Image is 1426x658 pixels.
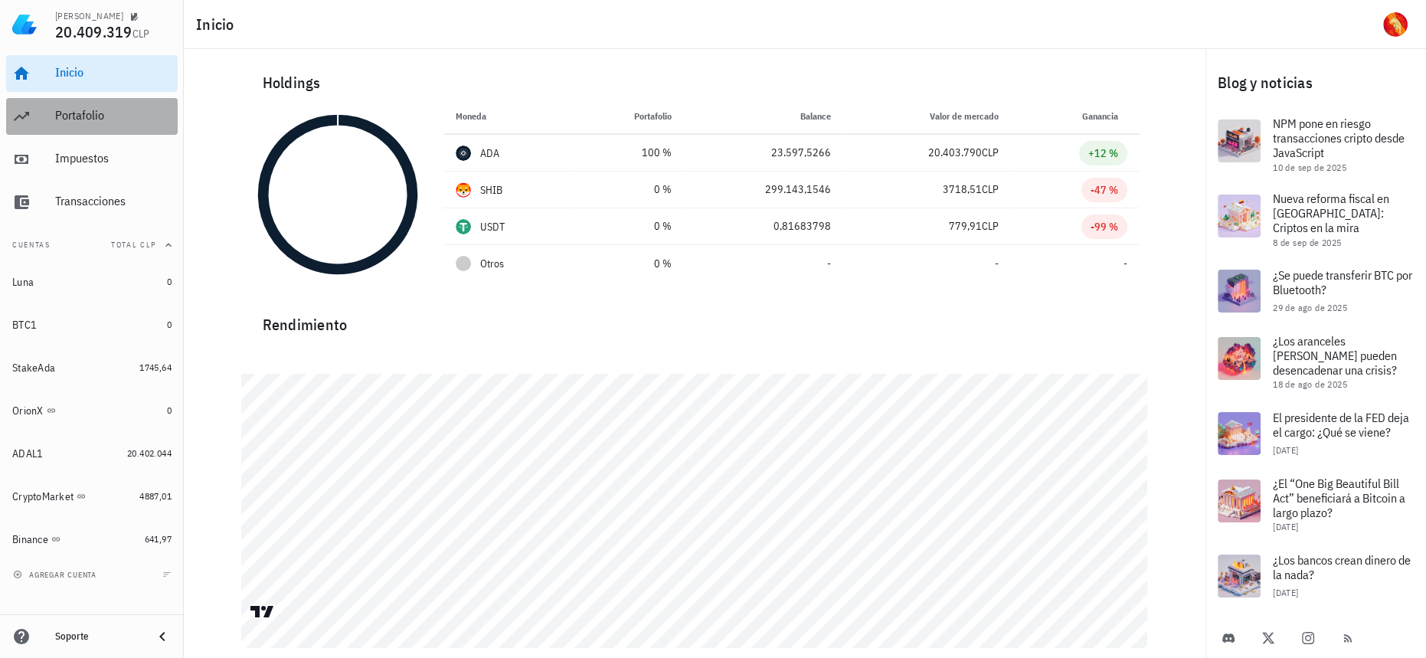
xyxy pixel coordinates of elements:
[250,300,1140,337] div: Rendimiento
[127,447,172,459] span: 20.402.044
[111,240,156,250] span: Total CLP
[949,219,982,233] span: 779,91
[982,146,999,159] span: CLP
[1273,333,1397,378] span: ¿Los aranceles [PERSON_NAME] pueden desencadenar una crisis?
[1273,410,1409,440] span: El presidente de la FED deja el cargo: ¿Qué se viene?
[145,533,172,545] span: 641,97
[696,145,831,161] div: 23.597,5266
[1091,219,1118,234] div: -99 %
[55,194,172,208] div: Transacciones
[250,58,1140,107] div: Holdings
[1273,552,1411,582] span: ¿Los bancos crean dinero de la nada?
[480,219,505,234] div: USDT
[6,521,178,558] a: Binance 641,97
[480,146,500,161] div: ADA
[456,182,471,198] div: SHIB-icon
[12,276,34,289] div: Luna
[696,182,831,198] div: 299.143,1546
[132,27,150,41] span: CLP
[982,219,999,233] span: CLP
[928,146,982,159] span: 20.403.790
[6,227,178,264] button: CuentasTotal CLP
[1088,146,1118,161] div: +12 %
[9,567,103,582] button: agregar cuenta
[6,478,178,515] a: CryptoMarket 4887,01
[587,256,672,272] div: 0 %
[982,182,999,196] span: CLP
[587,182,672,198] div: 0 %
[196,12,240,37] h1: Inicio
[6,306,178,343] a: BTC1 0
[249,604,276,619] a: Charting by TradingView
[1082,110,1127,122] span: Ganancia
[6,98,178,135] a: Portafolio
[1273,476,1405,520] span: ¿El “One Big Beautiful Bill Act” beneficiará a Bitcoin a largo plazo?
[480,256,504,272] span: Otros
[55,630,141,643] div: Soporte
[6,184,178,221] a: Transacciones
[1273,116,1405,160] span: NPM pone en riesgo transacciones cripto desde JavaScript
[6,435,178,472] a: ADAL1 20.402.044
[443,98,574,135] th: Moneda
[1273,191,1389,235] span: Nueva reforma fiscal en [GEOGRAPHIC_DATA]: Criptos en la mira
[1273,237,1341,248] span: 8 de sep de 2025
[1091,182,1118,198] div: -47 %
[1273,162,1346,173] span: 10 de sep de 2025
[696,218,831,234] div: 0,81683798
[55,21,132,42] span: 20.409.319
[1273,444,1298,456] span: [DATE]
[12,533,48,546] div: Binance
[12,447,43,460] div: ADAL1
[684,98,843,135] th: Balance
[1273,587,1298,598] span: [DATE]
[456,146,471,161] div: ADA-icon
[1205,257,1426,325] a: ¿Se puede transferir BTC por Bluetooth? 29 de ago de 2025
[1205,107,1426,182] a: NPM pone en riesgo transacciones cripto desde JavaScript 10 de sep de 2025
[587,145,672,161] div: 100 %
[12,362,55,375] div: StakeAda
[943,182,982,196] span: 3718,51
[167,319,172,330] span: 0
[6,349,178,386] a: StakeAda 1745,64
[55,151,172,165] div: Impuestos
[12,404,44,417] div: OrionX
[1205,182,1426,257] a: Nueva reforma fiscal en [GEOGRAPHIC_DATA]: Criptos en la mira 8 de sep de 2025
[1273,521,1298,532] span: [DATE]
[1205,467,1426,542] a: ¿El “One Big Beautiful Bill Act” beneficiará a Bitcoin a largo plazo? [DATE]
[55,10,123,22] div: [PERSON_NAME]
[12,490,74,503] div: CryptoMarket
[167,276,172,287] span: 0
[12,319,37,332] div: BTC1
[995,257,999,270] span: -
[1205,325,1426,400] a: ¿Los aranceles [PERSON_NAME] pueden desencadenar una crisis? 18 de ago de 2025
[1273,267,1412,297] span: ¿Se puede transferir BTC por Bluetooth?
[139,362,172,373] span: 1745,64
[1205,542,1426,610] a: ¿Los bancos crean dinero de la nada? [DATE]
[6,264,178,300] a: Luna 0
[1273,302,1347,313] span: 29 de ago de 2025
[843,98,1011,135] th: Valor de mercado
[456,219,471,234] div: USDT-icon
[587,218,672,234] div: 0 %
[12,12,37,37] img: LedgiFi
[827,257,831,270] span: -
[167,404,172,416] span: 0
[1205,400,1426,467] a: El presidente de la FED deja el cargo: ¿Qué se viene? [DATE]
[139,490,172,502] span: 4887,01
[1205,58,1426,107] div: Blog y noticias
[55,65,172,80] div: Inicio
[55,108,172,123] div: Portafolio
[1383,12,1408,37] div: avatar
[6,55,178,92] a: Inicio
[16,570,96,580] span: agregar cuenta
[1273,378,1347,390] span: 18 de ago de 2025
[6,392,178,429] a: OrionX 0
[480,182,503,198] div: SHIB
[6,141,178,178] a: Impuestos
[1123,257,1127,270] span: -
[574,98,684,135] th: Portafolio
